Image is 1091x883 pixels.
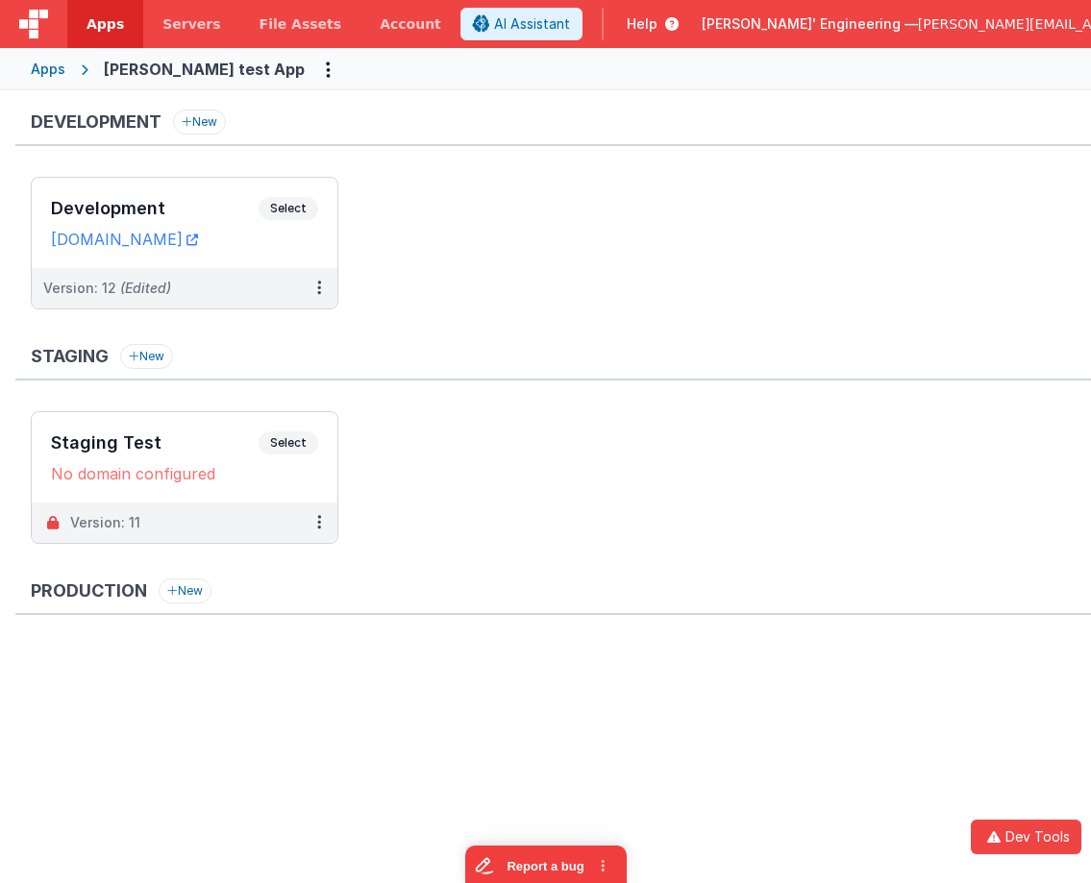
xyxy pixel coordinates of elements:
a: [DOMAIN_NAME] [51,230,198,249]
div: [PERSON_NAME] test App [104,58,305,81]
div: Apps [31,60,65,79]
div: Version: 12 [43,279,171,298]
span: (Edited) [120,280,171,296]
span: Help [627,14,657,34]
button: New [120,344,173,369]
span: [PERSON_NAME]' Engineering — [702,14,918,34]
span: AI Assistant [494,14,570,34]
span: Apps [87,14,124,34]
span: File Assets [260,14,342,34]
button: New [173,110,226,135]
button: New [159,578,211,603]
div: No domain configured [51,464,318,483]
button: Options [312,54,343,85]
h3: Development [31,112,161,132]
h3: Production [31,581,147,601]
button: Dev Tools [971,820,1081,854]
span: Select [259,431,318,454]
span: Servers [162,14,220,34]
button: AI Assistant [460,8,583,40]
h3: Staging [31,347,109,366]
h3: Development [51,199,259,218]
h3: Staging Test [51,433,259,453]
span: Select [259,197,318,220]
div: Version: 11 [70,513,140,532]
